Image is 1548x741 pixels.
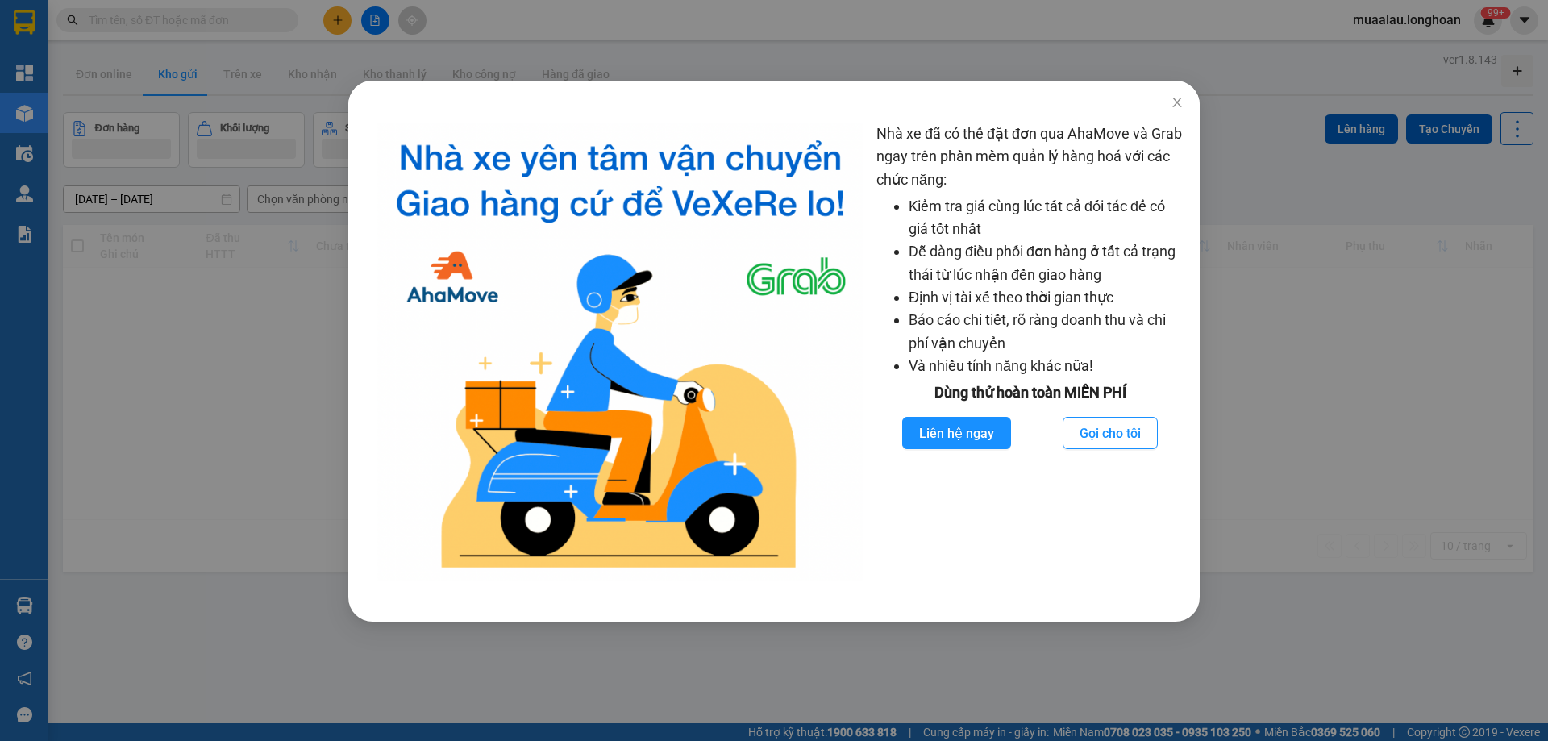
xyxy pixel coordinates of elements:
[909,355,1184,377] li: Và nhiều tính năng khác nữa!
[1080,423,1141,443] span: Gọi cho tôi
[1063,417,1158,449] button: Gọi cho tôi
[909,309,1184,355] li: Báo cáo chi tiết, rõ ràng doanh thu và chi phí vận chuyển
[909,195,1184,241] li: Kiểm tra giá cùng lúc tất cả đối tác để có giá tốt nhất
[1155,81,1200,126] button: Close
[909,240,1184,286] li: Dễ dàng điều phối đơn hàng ở tất cả trạng thái từ lúc nhận đến giao hàng
[919,423,994,443] span: Liên hệ ngay
[876,381,1184,404] div: Dùng thử hoàn toàn MIỄN PHÍ
[909,286,1184,309] li: Định vị tài xế theo thời gian thực
[876,123,1184,581] div: Nhà xe đã có thể đặt đơn qua AhaMove và Grab ngay trên phần mềm quản lý hàng hoá với các chức năng:
[1171,96,1184,109] span: close
[377,123,863,581] img: logo
[902,417,1011,449] button: Liên hệ ngay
